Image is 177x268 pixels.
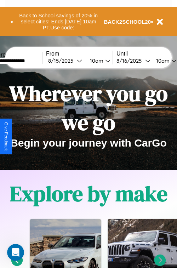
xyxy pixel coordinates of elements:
[46,51,113,57] label: From
[10,179,167,208] h1: Explore by make
[116,57,145,64] div: 8 / 16 / 2025
[153,57,171,64] div: 10am
[48,57,77,64] div: 8 / 15 / 2025
[84,57,113,64] button: 10am
[4,122,8,151] div: Give Feedback
[46,57,84,64] button: 8/15/2025
[13,11,104,33] button: Back to School savings of 20% in select cities! Ends [DATE] 10am PT.Use code:
[86,57,105,64] div: 10am
[7,244,24,261] iframe: Intercom live chat
[104,19,151,25] b: BACK2SCHOOL20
